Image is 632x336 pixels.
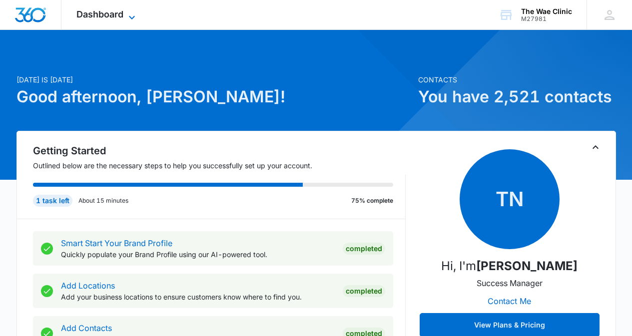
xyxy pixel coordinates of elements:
[590,141,602,153] button: Toggle Collapse
[33,143,406,158] h2: Getting Started
[478,289,541,313] button: Contact Me
[476,259,578,273] strong: [PERSON_NAME]
[477,277,543,289] p: Success Manager
[61,249,335,260] p: Quickly populate your Brand Profile using our AI-powered tool.
[61,238,172,248] a: Smart Start Your Brand Profile
[418,85,616,109] h1: You have 2,521 contacts
[16,74,412,85] p: [DATE] is [DATE]
[418,74,616,85] p: Contacts
[441,257,578,275] p: Hi, I'm
[33,160,406,171] p: Outlined below are the necessary steps to help you successfully set up your account.
[16,85,412,109] h1: Good afternoon, [PERSON_NAME]!
[61,323,112,333] a: Add Contacts
[76,9,123,19] span: Dashboard
[343,243,385,255] div: Completed
[460,149,560,249] span: TN
[33,195,72,207] div: 1 task left
[78,196,128,205] p: About 15 minutes
[521,15,572,22] div: account id
[61,292,335,302] p: Add your business locations to ensure customers know where to find you.
[343,285,385,297] div: Completed
[521,7,572,15] div: account name
[351,196,393,205] p: 75% complete
[61,281,115,291] a: Add Locations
